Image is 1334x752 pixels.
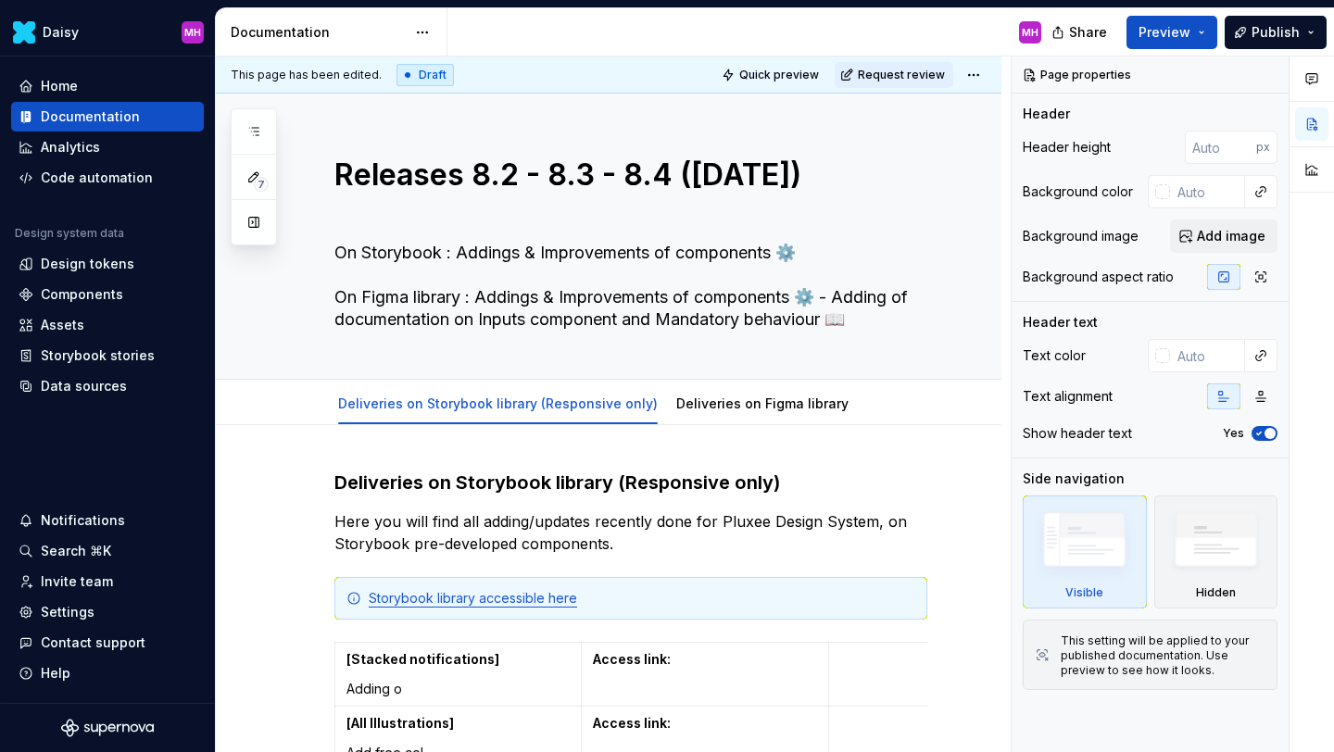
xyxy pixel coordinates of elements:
[331,238,924,334] textarea: On Storybook : Addings & Improvements of components ⚙️ On Figma library : Addings & Improvements ...
[396,64,454,86] div: Draft
[11,506,204,535] button: Notifications
[41,285,123,304] div: Components
[11,567,204,596] a: Invite team
[346,651,499,667] strong: [Stacked notifications]
[1126,16,1217,49] button: Preview
[739,68,819,82] span: Quick preview
[1256,140,1270,155] p: px
[1023,182,1133,201] div: Background color
[41,633,145,652] div: Contact support
[231,68,382,82] span: This page has been edited.
[41,255,134,273] div: Design tokens
[41,603,94,621] div: Settings
[1023,227,1139,245] div: Background image
[41,316,84,334] div: Assets
[11,536,204,566] button: Search ⌘K
[4,12,211,52] button: DaisyMH
[1023,138,1111,157] div: Header height
[11,280,204,309] a: Components
[331,383,665,422] div: Deliveries on Storybook library (Responsive only)
[11,628,204,658] button: Contact support
[15,226,124,241] div: Design system data
[1023,313,1098,332] div: Header text
[1042,16,1119,49] button: Share
[41,77,78,95] div: Home
[676,395,849,411] a: Deliveries on Figma library
[13,21,35,44] img: 8442b5b3-d95e-456d-8131-d61e917d6403.png
[254,177,269,192] span: 7
[1023,105,1070,123] div: Header
[1223,426,1244,441] label: Yes
[1196,585,1236,600] div: Hidden
[835,62,953,88] button: Request review
[11,132,204,162] a: Analytics
[184,25,201,40] div: MH
[593,715,671,731] strong: Access link:
[1170,339,1245,372] input: Auto
[11,597,204,627] a: Settings
[41,511,125,530] div: Notifications
[1185,131,1256,164] input: Auto
[1225,16,1327,49] button: Publish
[1197,227,1265,245] span: Add image
[346,680,570,698] p: Adding o
[1139,23,1190,42] span: Preview
[61,719,154,737] svg: Supernova Logo
[41,107,140,126] div: Documentation
[369,590,577,606] a: Storybook library accessible here
[338,395,658,411] a: Deliveries on Storybook library (Responsive only)
[1023,387,1113,406] div: Text alignment
[334,510,927,555] p: Here you will find all adding/updates recently done for Pluxee Design System, on Storybook pre-de...
[1069,23,1107,42] span: Share
[593,651,671,667] strong: Access link:
[1252,23,1300,42] span: Publish
[11,102,204,132] a: Documentation
[334,471,780,494] strong: Deliveries on Storybook library (Responsive only)
[41,572,113,591] div: Invite team
[331,153,924,234] textarea: Releases 8.2 - 8.3 - 8.4 ([DATE])
[41,138,100,157] div: Analytics
[1061,633,1265,678] div: This setting will be applied to your published documentation. Use preview to see how it looks.
[1023,268,1174,286] div: Background aspect ratio
[669,383,856,422] div: Deliveries on Figma library
[41,346,155,365] div: Storybook stories
[41,664,70,683] div: Help
[41,377,127,395] div: Data sources
[11,71,204,101] a: Home
[11,163,204,193] a: Code automation
[11,341,204,370] a: Storybook stories
[858,68,945,82] span: Request review
[1023,346,1086,365] div: Text color
[41,542,111,560] div: Search ⌘K
[1065,585,1103,600] div: Visible
[1154,495,1278,608] div: Hidden
[1170,175,1245,208] input: Auto
[1023,495,1147,608] div: Visible
[11,658,204,688] button: Help
[11,249,204,279] a: Design tokens
[1023,424,1132,443] div: Show header text
[11,371,204,401] a: Data sources
[1023,470,1125,488] div: Side navigation
[231,23,406,42] div: Documentation
[43,23,79,42] div: Daisy
[11,310,204,340] a: Assets
[346,715,454,731] strong: [All Illustrations]
[716,62,827,88] button: Quick preview
[1022,25,1038,40] div: MH
[1170,219,1277,253] button: Add image
[41,169,153,187] div: Code automation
